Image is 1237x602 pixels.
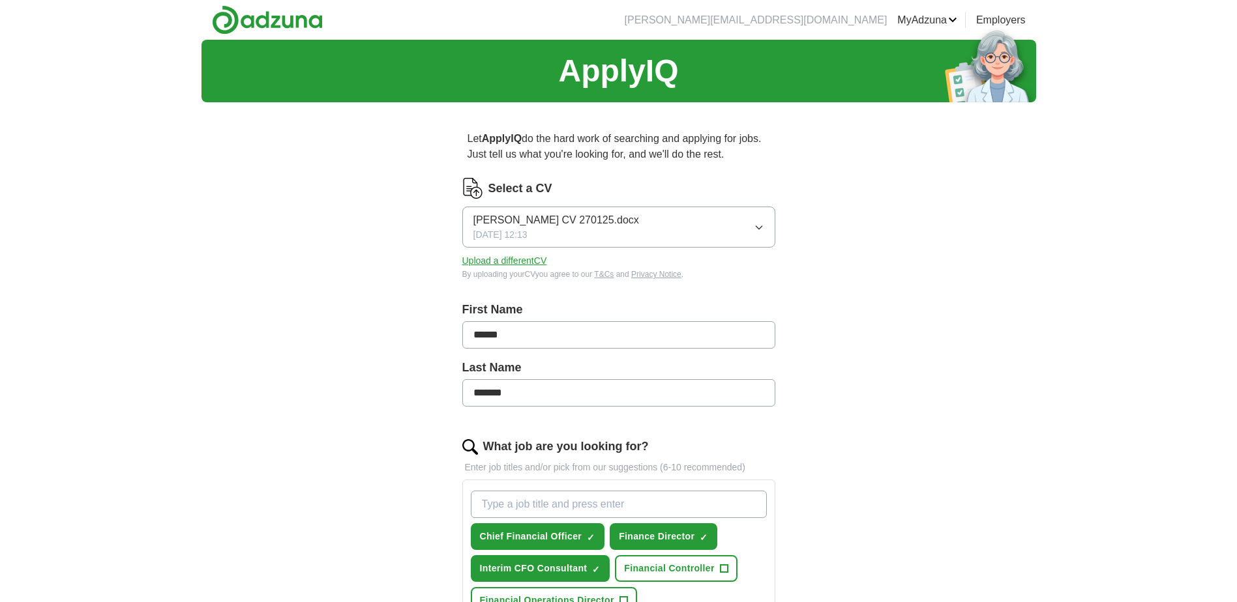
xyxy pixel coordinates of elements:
[473,212,639,228] span: [PERSON_NAME] CV 270125.docx
[462,439,478,455] img: search.png
[462,254,547,268] button: Upload a differentCV
[462,178,483,199] img: CV Icon
[462,126,775,167] p: Let do the hard work of searching and applying for jobs. Just tell us what you're looking for, an...
[625,12,887,28] li: [PERSON_NAME][EMAIL_ADDRESS][DOMAIN_NAME]
[610,523,717,550] button: Finance Director✓
[482,133,522,144] strong: ApplyIQ
[624,562,714,575] span: Financial Controller
[212,5,323,35] img: Adzuna logo
[619,530,694,543] span: Finance Director
[462,359,775,377] label: Last Name
[462,207,775,248] button: [PERSON_NAME] CV 270125.docx[DATE] 12:13
[897,12,957,28] a: MyAdzuna
[631,270,681,279] a: Privacy Notice
[480,562,588,575] span: Interim CFO Consultant
[462,301,775,319] label: First Name
[700,532,708,543] span: ✓
[558,48,678,94] h1: ApplyIQ
[473,228,528,242] span: [DATE] 12:13
[471,523,605,550] button: Chief Financial Officer✓
[480,530,582,543] span: Chief Financial Officer
[488,180,552,197] label: Select a CV
[462,268,775,280] div: By uploading your CV you agree to our and .
[462,461,775,474] p: Enter job titles and/or pick from our suggestions (6-10 recommended)
[592,564,600,575] span: ✓
[471,555,610,582] button: Interim CFO Consultant✓
[615,555,737,582] button: Financial Controller
[976,12,1026,28] a: Employers
[587,532,595,543] span: ✓
[594,270,614,279] a: T&Cs
[471,491,767,518] input: Type a job title and press enter
[483,438,649,455] label: What job are you looking for?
